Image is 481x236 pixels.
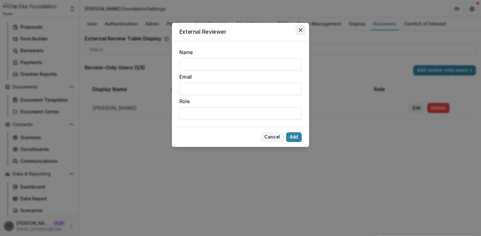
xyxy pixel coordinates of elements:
[179,73,298,80] label: Email
[261,132,284,142] button: Cancel
[296,25,305,35] button: Close
[286,132,302,142] button: Add
[172,23,309,41] header: External Reviewer
[179,97,298,105] label: Role
[179,48,298,56] label: Name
